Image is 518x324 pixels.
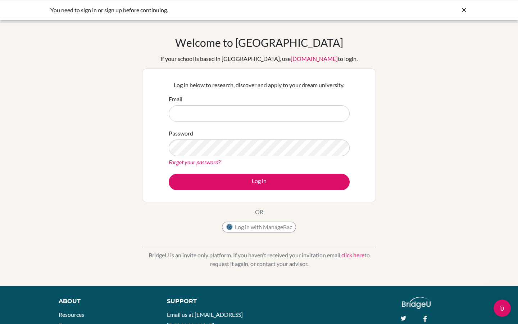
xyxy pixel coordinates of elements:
label: Email [169,95,182,103]
a: [DOMAIN_NAME] [291,55,338,62]
h1: Welcome to [GEOGRAPHIC_DATA] [175,36,343,49]
label: Password [169,129,193,138]
div: About [59,297,151,306]
p: Log in below to research, discover and apply to your dream university. [169,81,350,89]
div: You need to sign in or sign up before continuing. [50,6,360,14]
p: OR [255,208,263,216]
button: Log in with ManageBac [222,222,296,232]
button: Log in [169,174,350,190]
iframe: Intercom live chat [494,299,511,317]
div: Support [167,297,252,306]
img: logo_white@2x-f4f0deed5e89b7ecb1c2cc34c3e3d731f90f0f143d5ea2071677605dd97b5244.png [402,297,431,309]
div: If your school is based in [GEOGRAPHIC_DATA], use to login. [160,54,358,63]
a: Forgot your password? [169,159,221,165]
a: Resources [59,311,84,318]
p: BridgeU is an invite only platform. If you haven’t received your invitation email, to request it ... [142,251,376,268]
a: click here [341,252,364,258]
